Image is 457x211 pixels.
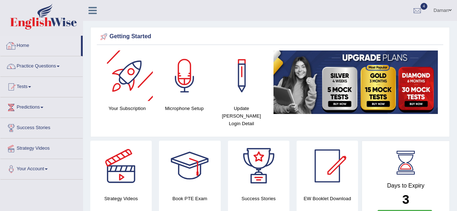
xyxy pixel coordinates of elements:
img: small5.jpg [273,50,438,114]
h4: Strategy Videos [90,195,152,202]
a: Success Stories [0,118,83,136]
a: Predictions [0,97,83,115]
a: Tests [0,77,83,95]
h4: Update [PERSON_NAME] Login Detail [216,105,266,127]
a: Practice Questions [0,56,83,74]
a: Strategy Videos [0,139,83,157]
a: Your Account [0,159,83,177]
h4: Success Stories [228,195,289,202]
h4: Book PTE Exam [159,195,220,202]
h4: Days to Expiry [370,183,441,189]
h4: Your Subscription [102,105,152,112]
div: Getting Started [99,31,441,42]
h4: EW Booklet Download [297,195,358,202]
b: 3 [402,192,409,206]
span: 4 [421,3,428,10]
h4: Microphone Setup [159,105,209,112]
a: Home [0,36,81,54]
